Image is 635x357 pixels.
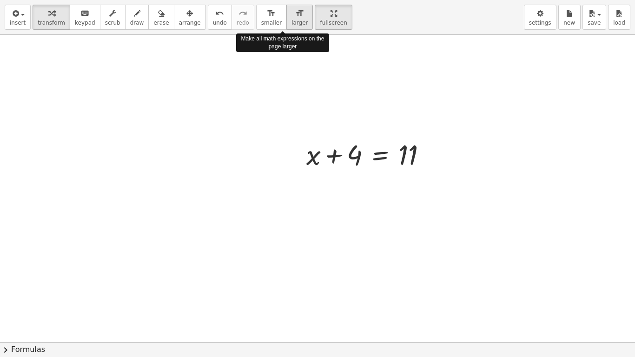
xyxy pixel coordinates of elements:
i: undo [215,8,224,19]
span: load [613,20,625,26]
span: arrange [179,20,201,26]
span: insert [10,20,26,26]
span: redo [237,20,249,26]
span: smaller [261,20,282,26]
span: draw [130,20,144,26]
button: draw [125,5,149,30]
button: format_sizesmaller [256,5,287,30]
span: fullscreen [320,20,347,26]
button: format_sizelarger [286,5,313,30]
button: erase [148,5,174,30]
button: fullscreen [315,5,352,30]
button: new [558,5,581,30]
span: larger [291,20,308,26]
span: undo [213,20,227,26]
button: load [608,5,630,30]
button: scrub [100,5,126,30]
button: keyboardkeypad [70,5,100,30]
span: transform [38,20,65,26]
button: redoredo [232,5,254,30]
i: format_size [295,8,304,19]
span: scrub [105,20,120,26]
span: new [563,20,575,26]
span: save [588,20,601,26]
button: settings [524,5,556,30]
button: save [582,5,606,30]
i: format_size [267,8,276,19]
button: undoundo [208,5,232,30]
i: redo [238,8,247,19]
button: insert [5,5,31,30]
i: keyboard [80,8,89,19]
button: arrange [174,5,206,30]
div: Make all math expressions on the page larger [236,33,329,52]
span: settings [529,20,551,26]
button: transform [33,5,70,30]
span: keypad [75,20,95,26]
span: erase [153,20,169,26]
